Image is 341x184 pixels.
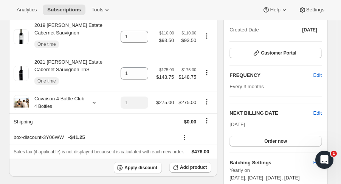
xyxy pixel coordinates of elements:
[169,162,211,173] button: Add product
[264,138,287,144] span: Order now
[201,32,213,40] button: Product actions
[229,84,263,89] span: Every 3 months
[229,159,313,167] h6: Batching Settings
[9,113,118,130] th: Shipping
[87,5,115,15] button: Tools
[306,7,324,13] span: Settings
[201,69,213,77] button: Product actions
[159,31,174,35] small: $110.00
[201,117,213,125] button: Shipping actions
[302,27,317,33] span: [DATE]
[192,149,209,154] span: $476.00
[43,5,85,15] button: Subscriptions
[270,7,280,13] span: Help
[178,37,196,44] span: $93.50
[229,175,299,181] span: [DATE], [DATE], [DATE], [DATE]
[156,100,174,105] span: $275.00
[298,25,322,35] button: [DATE]
[309,157,326,169] button: Edit
[91,7,103,13] span: Tools
[184,119,197,125] span: $0.00
[229,122,245,127] span: [DATE]
[12,5,41,15] button: Analytics
[37,78,56,84] span: One time
[17,7,37,13] span: Analytics
[124,165,157,171] span: Apply discount
[29,58,116,89] div: 2021 [PERSON_NAME] Estate Cabernet Sauvignon ThS
[159,37,174,44] span: $93.50
[29,22,116,52] div: 2019 [PERSON_NAME] Estate Cabernet Sauvignon
[201,98,213,106] button: Product actions
[14,149,184,154] span: Sales tax (if applicable) is not displayed because it is calculated with each new order.
[309,69,326,81] button: Edit
[229,48,322,58] button: Customer Portal
[229,72,313,79] h2: FREQUENCY
[313,159,322,167] span: Edit
[181,31,196,35] small: $110.00
[331,151,337,157] span: 1
[114,162,162,173] button: Apply discount
[178,73,196,81] span: $148.75
[313,109,322,117] button: Edit
[29,95,84,110] div: Cuvaison 4 Bottle Club
[47,7,81,13] span: Subscriptions
[14,134,174,141] div: box-discount-3Y06WW
[229,167,322,174] span: Yearly on
[37,41,56,47] span: One time
[258,5,292,15] button: Help
[181,67,196,72] small: $175.00
[294,5,329,15] button: Settings
[229,26,259,34] span: Created Date
[34,104,52,109] small: 4 Bottles
[313,72,322,79] span: Edit
[229,109,313,117] h2: NEXT BILLING DATE
[178,100,196,105] span: $275.00
[180,164,207,170] span: Add product
[261,50,296,56] span: Customer Portal
[159,67,174,72] small: $175.00
[229,136,322,147] button: Order now
[68,134,85,141] span: - $41.25
[156,73,174,81] span: $148.75
[315,151,333,169] iframe: Intercom live chat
